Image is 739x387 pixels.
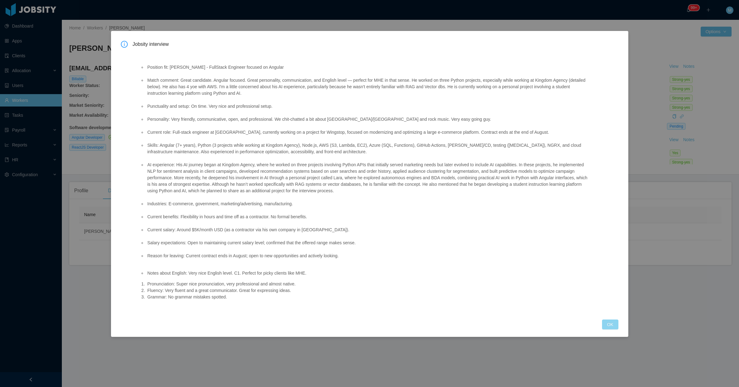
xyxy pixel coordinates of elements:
li: Notes about English: Very nice English level. C1. Perfect for picky clients like MHE. [146,270,591,276]
li: Industries: E-commerce, government, marketing/advertising, manufacturing. [146,201,591,207]
li: AI experience: His AI journey began at Kingdom Agency, where he worked on three projects involvin... [146,162,591,194]
li: Grammar: No grammar mistakes spotted. [146,294,591,300]
i: icon: info-circle [121,41,128,48]
li: Current benefits: Flexibility in hours and time off as a contractor. No formal benefits. [146,214,591,220]
span: Jobsity interview [133,41,618,48]
button: OK [602,320,618,329]
li: Personality: Very friendly, communicative, open, and professional. We chit-chatted a bit about [G... [146,116,591,123]
li: Pronunciation: Super nice pronunciation, very professional and almost native. [146,281,591,287]
li: Punctuality and setup: On time. Very nice and professional setup. [146,103,591,110]
li: Reason for leaving: Current contract ends in August; open to new opportunities and actively looking. [146,253,591,259]
li: Fluency: Very fluent and a great communicator. Great for expressing ideas. [146,287,591,294]
li: Match comment: Great candidate. Angular focused. Great personality, communication, and English le... [146,77,591,97]
li: Position fit: [PERSON_NAME] - FullStack Engineer focused on Angular [146,64,591,71]
li: Current role: Full-stack engineer at [GEOGRAPHIC_DATA], currently working on a project for Wingst... [146,129,591,136]
li: Current salary: Around $5K/month USD (as a contractor via his own company in [GEOGRAPHIC_DATA]). [146,227,591,233]
li: Salary expectations: Open to maintaining current salary level; confirmed that the offered range m... [146,240,591,246]
li: Skills: Angular (7+ years), Python (3 projects while working at Kingdom Agency), Node.js, AWS (S3... [146,142,591,155]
